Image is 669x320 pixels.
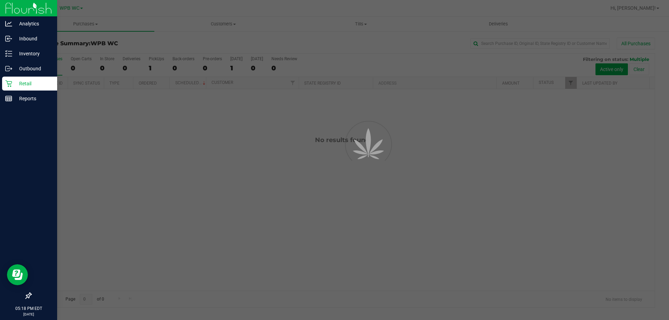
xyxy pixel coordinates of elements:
[3,312,54,317] p: [DATE]
[5,65,12,72] inline-svg: Outbound
[12,64,54,73] p: Outbound
[12,19,54,28] p: Analytics
[5,50,12,57] inline-svg: Inventory
[12,49,54,58] p: Inventory
[3,305,54,312] p: 05:18 PM EDT
[5,95,12,102] inline-svg: Reports
[5,20,12,27] inline-svg: Analytics
[7,264,28,285] iframe: Resource center
[12,34,54,43] p: Inbound
[5,35,12,42] inline-svg: Inbound
[5,80,12,87] inline-svg: Retail
[12,94,54,103] p: Reports
[12,79,54,88] p: Retail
